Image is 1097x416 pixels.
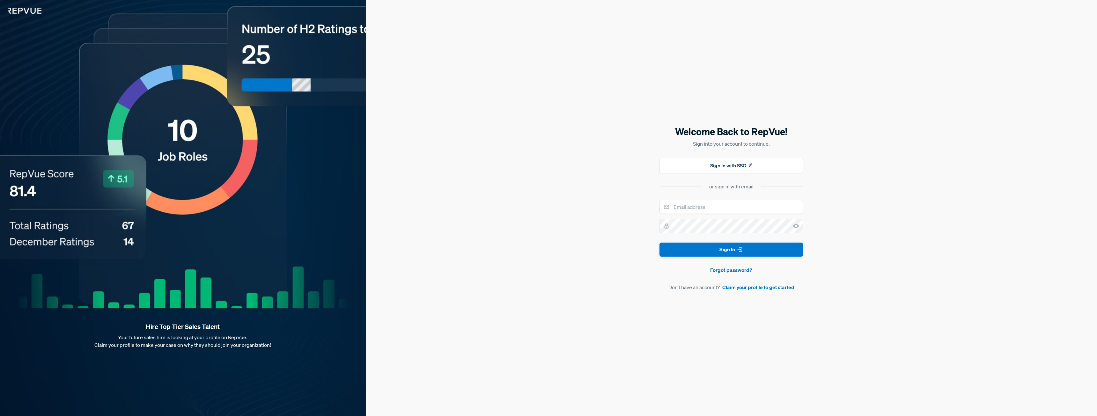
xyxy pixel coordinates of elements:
[722,283,794,291] a: Claim your profile to get started
[659,140,803,148] p: Sign into your account to continue.
[10,333,356,349] p: Your future sales hire is looking at your profile on RepVue. Claim your profile to make your case...
[659,283,803,291] article: Don't have an account?
[659,243,803,257] button: Sign In
[659,125,803,138] h5: Welcome Back to RepVue!
[659,200,803,214] input: Email address
[709,183,754,190] div: or sign in with email
[659,158,803,173] button: Sign In with SSO
[10,323,356,331] strong: Hire Top-Tier Sales Talent
[659,266,803,274] a: Forgot password?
